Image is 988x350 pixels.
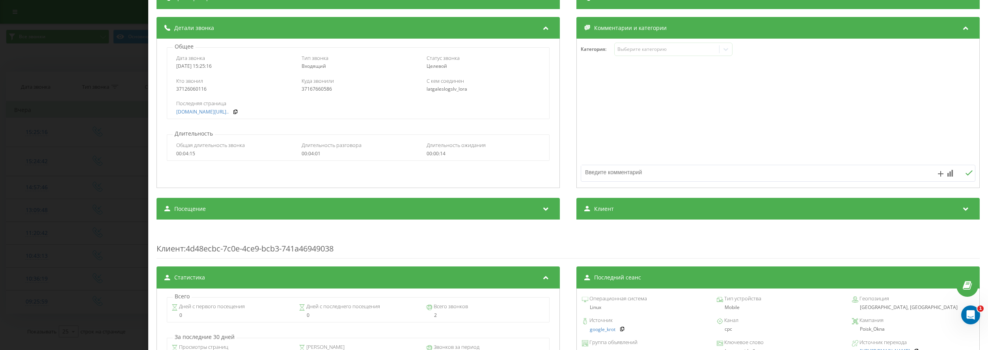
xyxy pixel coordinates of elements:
span: Ключевое слово [723,339,764,346]
div: 0 [299,313,417,318]
span: Клиент [157,243,184,254]
div: [GEOGRAPHIC_DATA], [GEOGRAPHIC_DATA] [852,305,974,310]
iframe: Intercom live chat [961,305,980,324]
div: 00:00:14 [427,151,540,156]
div: 37126060116 [176,86,290,92]
span: Канал [723,316,738,324]
span: Группа объявлений [588,339,638,346]
span: Всего звонков [432,303,468,311]
span: Дней с первого посещения [178,303,245,311]
div: 2 [426,313,544,318]
div: Linux [582,305,704,310]
span: Куда звонили [301,77,334,84]
span: Источник [588,316,613,324]
span: Клиент [594,205,614,213]
span: Длительность разговора [301,141,361,149]
span: Тип звонка [301,54,328,61]
div: 00:04:01 [301,151,415,156]
span: Посещение [174,205,206,213]
span: Дата звонка [176,54,205,61]
span: Статистика [174,274,205,281]
p: Всего [173,292,192,300]
span: Общая длительность звонка [176,141,245,149]
div: Poisk_Okna [852,326,974,332]
h4: Категория : [581,47,614,52]
div: cpc [717,326,839,332]
span: Геопозиция [858,295,889,303]
span: Операционная система [588,295,647,303]
span: Целевой [427,63,447,69]
span: Последняя страница [176,100,226,107]
div: 37167660586 [301,86,415,92]
span: Статус звонка [427,54,460,61]
div: Mobile [717,305,839,310]
div: Выберите категорию [617,46,716,52]
a: google_krot [590,327,615,332]
span: Длительность ожидания [427,141,486,149]
div: [DATE] 15:25:16 [176,63,290,69]
span: С кем соединен [427,77,464,84]
span: Кампания [858,316,884,324]
div: : 4d48ecbc-7c0e-4ce9-bcb3-741a46949038 [157,227,980,259]
span: Источник перехода [858,339,907,346]
div: 00:04:15 [176,151,290,156]
span: Дней с последнего посещения [305,303,380,311]
div: latgaleslogslv_lora [427,86,540,92]
p: Общее [173,43,196,50]
span: Комментарии и категории [594,24,667,32]
span: 1 [977,305,984,312]
span: Тип устройства [723,295,761,303]
span: Детали звонка [174,24,214,32]
p: Длительность [173,130,215,138]
span: Входящий [301,63,326,69]
a: [DOMAIN_NAME][URL].. [176,109,229,115]
p: За последние 30 дней [173,333,237,341]
span: Последний сеанс [594,274,641,281]
div: 0 [172,313,290,318]
span: Кто звонил [176,77,203,84]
